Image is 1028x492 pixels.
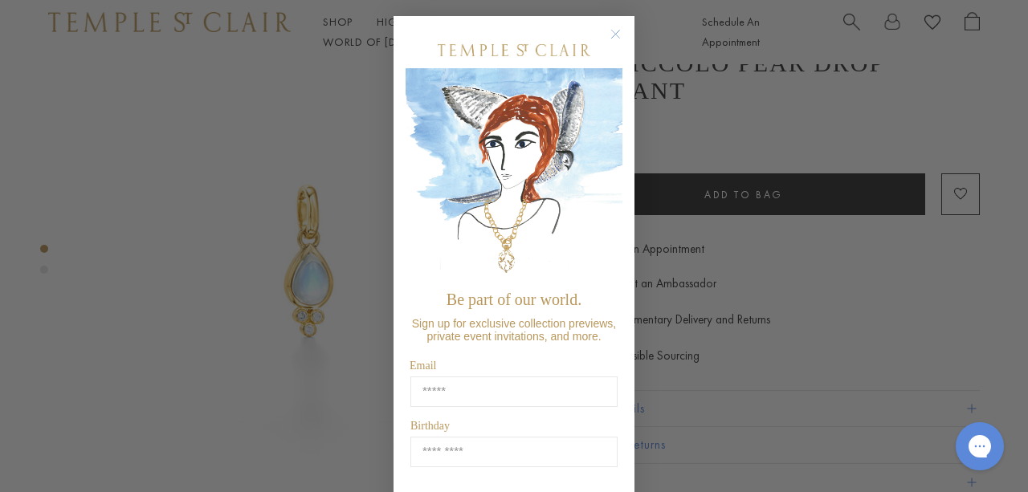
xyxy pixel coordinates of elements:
[412,317,616,343] span: Sign up for exclusive collection previews, private event invitations, and more.
[410,376,618,407] input: Email
[438,44,590,56] img: Temple St. Clair
[410,360,436,372] span: Email
[948,417,1012,476] iframe: Gorgias live chat messenger
[447,291,581,308] span: Be part of our world.
[614,32,634,52] button: Close dialog
[406,68,622,283] img: c4a9eb12-d91a-4d4a-8ee0-386386f4f338.jpeg
[410,420,450,432] span: Birthday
